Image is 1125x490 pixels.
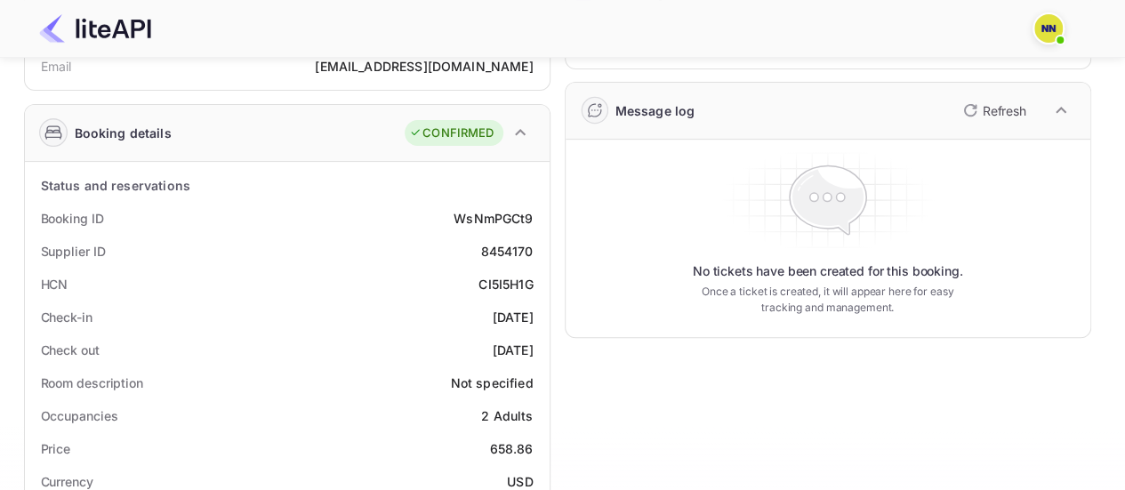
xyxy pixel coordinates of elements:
div: [DATE] [493,341,534,359]
div: WsNmPGCt9 [454,209,533,228]
img: N/A N/A [1034,14,1063,43]
button: Refresh [952,96,1033,125]
img: LiteAPI Logo [39,14,151,43]
div: Occupancies [41,406,118,425]
div: Booking ID [41,209,104,228]
div: [EMAIL_ADDRESS][DOMAIN_NAME] [315,57,533,76]
div: Booking details [75,124,172,142]
div: Message log [615,101,695,120]
p: Refresh [983,101,1026,120]
div: HCN [41,275,68,293]
div: 658.86 [490,439,534,458]
div: [DATE] [493,308,534,326]
p: Once a ticket is created, it will appear here for easy tracking and management. [687,284,968,316]
div: Room description [41,374,143,392]
div: Not specified [451,374,534,392]
div: Status and reservations [41,176,190,195]
p: No tickets have been created for this booking. [693,262,963,280]
div: Check-in [41,308,92,326]
div: Supplier ID [41,242,106,261]
div: CI5I5H1G [478,275,533,293]
div: Check out [41,341,100,359]
div: 2 Adults [481,406,533,425]
div: Email [41,57,72,76]
div: 8454170 [480,242,533,261]
div: CONFIRMED [409,125,494,142]
div: Price [41,439,71,458]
